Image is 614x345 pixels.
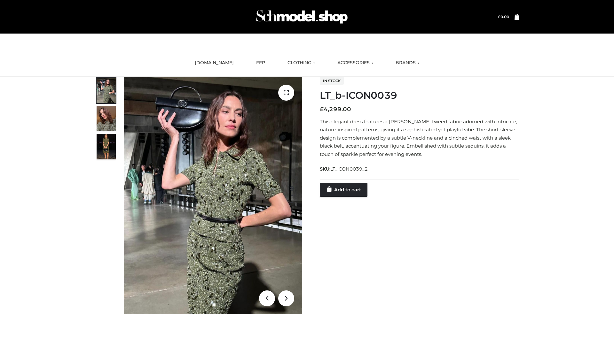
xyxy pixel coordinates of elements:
[97,106,116,131] img: Screenshot-2024-10-29-at-7.00.03%E2%80%AFPM.jpg
[320,106,351,113] bdi: 4,299.00
[320,165,368,173] span: SKU:
[320,118,519,158] p: This elegant dress features a [PERSON_NAME] tweed fabric adorned with intricate, nature-inspired ...
[320,106,324,113] span: £
[498,14,509,19] a: £0.00
[320,77,344,85] span: In stock
[283,56,320,70] a: CLOTHING
[320,183,367,197] a: Add to cart
[498,14,509,19] bdi: 0.00
[251,56,270,70] a: FFP
[320,90,519,101] h1: LT_b-ICON0039
[333,56,378,70] a: ACCESSORIES
[97,134,116,159] img: Screenshot-2024-10-29-at-7.00.09%E2%80%AFPM.jpg
[498,14,500,19] span: £
[254,4,350,29] img: Schmodel Admin 964
[391,56,424,70] a: BRANDS
[124,77,302,314] img: LT_b-ICON0039
[190,56,239,70] a: [DOMAIN_NAME]
[97,78,116,103] img: Screenshot-2024-10-29-at-6.59.56%E2%80%AFPM.jpg
[330,166,368,172] span: LT_ICON0039_2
